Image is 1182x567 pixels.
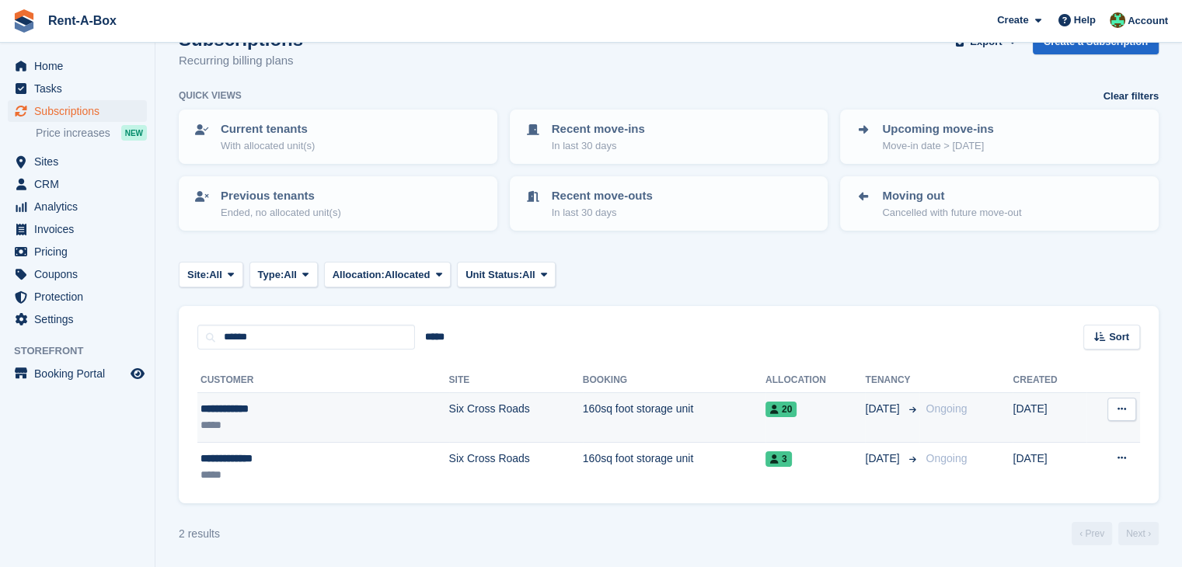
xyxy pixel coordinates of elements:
[1103,89,1159,104] a: Clear filters
[926,402,967,415] span: Ongoing
[1013,368,1086,393] th: Created
[36,124,147,141] a: Price increases NEW
[522,267,535,283] span: All
[34,363,127,384] span: Booking Portal
[258,267,284,283] span: Type:
[583,442,765,491] td: 160sq foot storage unit
[324,262,451,287] button: Allocation: Allocated
[121,125,147,141] div: NEW
[552,205,653,221] p: In last 30 days
[842,178,1157,229] a: Moving out Cancelled with future move-out
[552,120,645,138] p: Recent move-ins
[209,267,222,283] span: All
[765,402,797,417] span: 20
[865,368,919,393] th: Tenancy
[8,241,147,263] a: menu
[34,78,127,99] span: Tasks
[34,263,127,285] span: Coupons
[34,218,127,240] span: Invoices
[34,196,127,217] span: Analytics
[1013,393,1086,443] td: [DATE]
[249,262,318,287] button: Type: All
[1118,522,1159,545] a: Next
[333,267,385,283] span: Allocation:
[8,78,147,99] a: menu
[865,401,902,417] span: [DATE]
[221,187,341,205] p: Previous tenants
[8,308,147,330] a: menu
[34,241,127,263] span: Pricing
[14,343,155,359] span: Storefront
[882,187,1021,205] p: Moving out
[128,364,147,383] a: Preview store
[34,308,127,330] span: Settings
[765,368,865,393] th: Allocation
[179,89,242,103] h6: Quick views
[179,52,303,70] p: Recurring billing plans
[449,368,583,393] th: Site
[34,173,127,195] span: CRM
[552,138,645,154] p: In last 30 days
[221,138,315,154] p: With allocated unit(s)
[511,178,827,229] a: Recent move-outs In last 30 days
[180,111,496,162] a: Current tenants With allocated unit(s)
[34,100,127,122] span: Subscriptions
[12,9,36,33] img: stora-icon-8386f47178a22dfd0bd8f6a31ec36ba5ce8667c1dd55bd0f319d3a0aa187defe.svg
[449,393,583,443] td: Six Cross Roads
[8,55,147,77] a: menu
[1069,522,1162,545] nav: Page
[34,151,127,172] span: Sites
[1072,522,1112,545] a: Previous
[882,205,1021,221] p: Cancelled with future move-out
[1128,13,1168,29] span: Account
[8,286,147,308] a: menu
[842,111,1157,162] a: Upcoming move-ins Move-in date > [DATE]
[449,442,583,491] td: Six Cross Roads
[34,286,127,308] span: Protection
[8,196,147,217] a: menu
[221,120,315,138] p: Current tenants
[36,126,110,141] span: Price increases
[197,368,449,393] th: Customer
[1013,442,1086,491] td: [DATE]
[465,267,522,283] span: Unit Status:
[8,363,147,384] a: menu
[865,450,902,467] span: [DATE]
[180,178,496,229] a: Previous tenants Ended, no allocated unit(s)
[997,12,1028,28] span: Create
[8,100,147,122] a: menu
[552,187,653,205] p: Recent move-outs
[8,218,147,240] a: menu
[765,451,792,467] span: 3
[583,368,765,393] th: Booking
[187,267,209,283] span: Site:
[34,55,127,77] span: Home
[179,262,243,287] button: Site: All
[511,111,827,162] a: Recent move-ins In last 30 days
[926,452,967,464] span: Ongoing
[1110,12,1125,28] img: Conor O'Shea
[583,393,765,443] td: 160sq foot storage unit
[882,120,993,138] p: Upcoming move-ins
[457,262,556,287] button: Unit Status: All
[221,205,341,221] p: Ended, no allocated unit(s)
[1109,329,1129,345] span: Sort
[42,8,123,33] a: Rent-A-Box
[1074,12,1096,28] span: Help
[284,267,297,283] span: All
[8,151,147,172] a: menu
[179,526,220,542] div: 2 results
[8,263,147,285] a: menu
[8,173,147,195] a: menu
[882,138,993,154] p: Move-in date > [DATE]
[385,267,431,283] span: Allocated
